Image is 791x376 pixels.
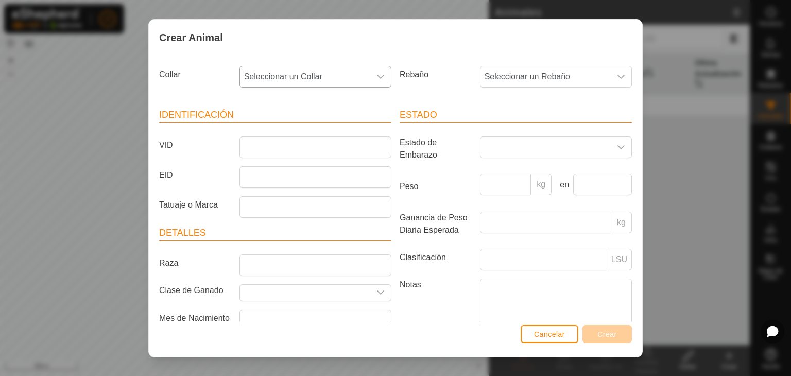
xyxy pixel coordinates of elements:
label: Clasificación [395,249,476,266]
label: Mes de Nacimiento [155,310,235,327]
div: dropdown trigger [370,285,391,301]
span: Seleccionar un Rebaño [480,66,611,87]
div: dropdown trigger [611,66,631,87]
label: en [556,179,569,191]
label: Rebaño [395,66,476,83]
div: dropdown trigger [611,137,631,158]
span: Cancelar [534,330,565,338]
span: Seleccionar un Collar [240,66,370,87]
span: Crear Animal [159,30,223,45]
label: Collar [155,66,235,83]
header: Identificación [159,108,391,123]
p-inputgroup-addon: kg [611,212,632,233]
label: VID [155,136,235,154]
button: Cancelar [521,325,578,343]
label: Estado de Embarazo [395,136,476,161]
header: Estado [400,108,632,123]
div: dropdown trigger [370,66,391,87]
label: Notas [395,279,476,337]
span: Crear [597,330,617,338]
p-inputgroup-addon: kg [531,174,552,195]
header: Detalles [159,226,391,241]
p-inputgroup-addon: LSU [607,249,632,270]
label: Peso [395,174,476,199]
input: Seleccione o ingrese una Clase de Ganado [240,285,370,301]
label: EID [155,166,235,184]
button: Crear [582,325,632,343]
label: Tatuaje o Marca [155,196,235,214]
label: Clase de Ganado [155,284,235,297]
label: Raza [155,254,235,272]
label: Ganancia de Peso Diaria Esperada [395,212,476,236]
